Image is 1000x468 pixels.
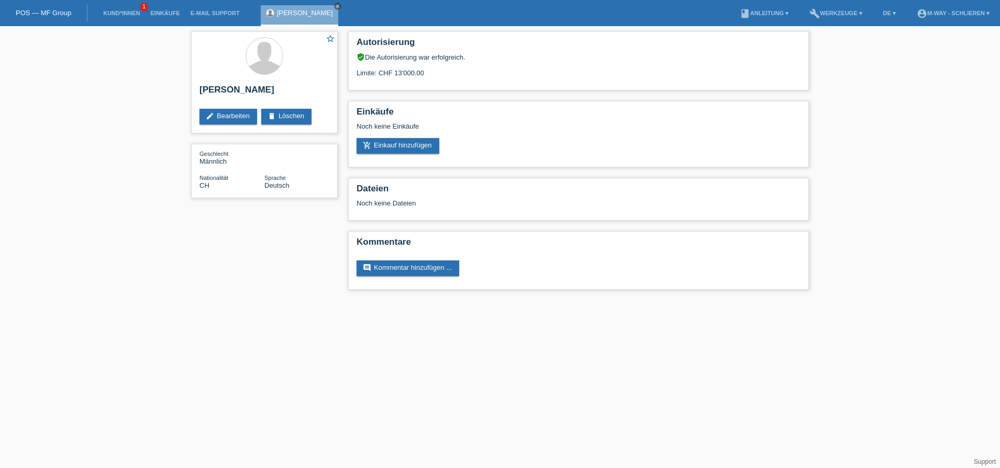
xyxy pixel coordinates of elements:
i: edit [206,112,214,120]
a: Kund*innen [98,10,145,16]
h2: Autorisierung [357,37,801,53]
div: Noch keine Dateien [357,199,676,207]
div: Männlich [199,150,264,165]
i: account_circle [917,8,927,19]
a: close [334,3,341,10]
h2: [PERSON_NAME] [199,85,329,100]
a: DE ▾ [878,10,901,16]
span: Nationalität [199,175,228,181]
div: Noch keine Einkäufe [357,122,801,138]
h2: Kommentare [357,237,801,253]
i: verified_user [357,53,365,61]
a: Einkäufe [145,10,185,16]
i: close [335,4,340,9]
a: [PERSON_NAME] [277,9,333,17]
i: add_shopping_cart [363,141,371,150]
span: Sprache [264,175,286,181]
a: account_circlem-way - Schlieren ▾ [912,10,995,16]
i: build [809,8,820,19]
span: Geschlecht [199,151,228,157]
a: star_border [326,34,335,45]
a: E-Mail Support [185,10,245,16]
span: Schweiz [199,181,209,189]
a: buildWerkzeuge ▾ [804,10,868,16]
a: editBearbeiten [199,109,257,124]
span: 1 [140,3,148,12]
i: book [740,8,750,19]
a: commentKommentar hinzufügen ... [357,260,459,276]
h2: Einkäufe [357,107,801,122]
a: bookAnleitung ▾ [735,10,794,16]
a: add_shopping_cartEinkauf hinzufügen [357,138,439,154]
div: Limite: CHF 13'000.00 [357,61,801,77]
i: comment [363,264,371,272]
a: Support [974,458,996,465]
h2: Dateien [357,184,801,199]
i: delete [268,112,276,120]
span: Deutsch [264,181,290,189]
a: POS — MF Group [16,9,71,17]
div: Die Autorisierung war erfolgreich. [357,53,801,61]
i: star_border [326,34,335,43]
a: deleteLöschen [261,109,312,124]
